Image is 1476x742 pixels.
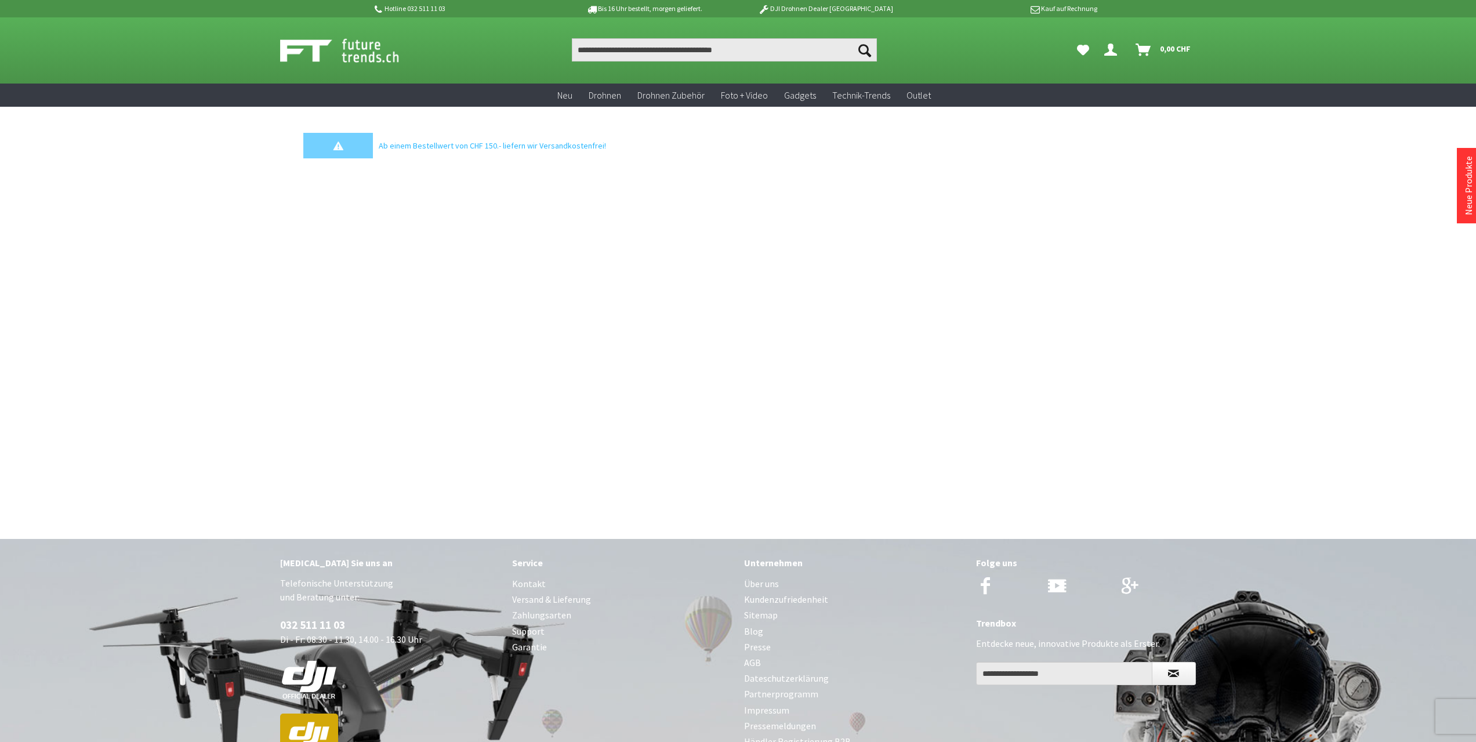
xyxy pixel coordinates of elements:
a: Neu [549,84,581,107]
div: Service [512,555,732,570]
a: Pressemeldungen [744,718,964,734]
span: Gadgets [784,89,816,101]
div: Unternehmen [744,555,964,570]
input: Produkt, Marke, Kategorie, EAN, Artikelnummer… [572,38,877,61]
span: Foto + Video [721,89,768,101]
a: Zahlungsarten [512,607,732,623]
a: Partnerprogramm [744,686,964,702]
img: Shop Futuretrends - zur Startseite wechseln [280,36,425,65]
p: DJI Drohnen Dealer [GEOGRAPHIC_DATA] [735,2,916,16]
a: Kundenzufriedenheit [744,592,964,607]
a: AGB [744,655,964,671]
span: Neu [557,89,572,101]
button: Suchen [853,38,877,61]
div: Trendbox [976,616,1196,631]
a: Warenkorb [1131,38,1196,61]
a: Presse [744,639,964,655]
div: [MEDICAL_DATA] Sie uns an [280,555,501,570]
button: Newsletter abonnieren [1152,662,1196,685]
p: Kauf auf Rechnung [916,2,1097,16]
span: 0,00 CHF [1160,39,1191,58]
a: Outlet [898,84,939,107]
a: Technik-Trends [824,84,898,107]
input: Ihre E-Mail Adresse [976,662,1152,685]
a: Kontakt [512,576,732,592]
p: Entdecke neue, innovative Produkte als Erster. [976,636,1196,650]
a: Drohnen [581,84,629,107]
span: Outlet [906,89,931,101]
div: Folge uns [976,555,1196,570]
a: Dein Konto [1100,38,1126,61]
a: Über uns [744,576,964,592]
a: Drohnen Zubehör [629,84,713,107]
img: white-dji-schweiz-logo-official_140x140.png [280,660,338,700]
a: Neue Produkte [1463,156,1474,215]
p: Hotline 032 511 11 03 [373,2,554,16]
a: Sitemap [744,607,964,623]
a: Garantie [512,639,732,655]
a: Blog [744,624,964,639]
a: Meine Favoriten [1071,38,1095,61]
p: Bis 16 Uhr bestellt, morgen geliefert. [554,2,735,16]
span: Technik-Trends [832,89,890,101]
a: Versand & Lieferung [512,592,732,607]
a: Foto + Video [713,84,776,107]
a: Impressum [744,703,964,718]
a: Support [512,624,732,639]
a: Dateschutzerklärung [744,671,964,686]
a: Gadgets [776,84,824,107]
span: Drohnen [589,89,621,101]
a: 032 511 11 03 [280,618,345,632]
span: Drohnen Zubehör [637,89,705,101]
div: Ab einem Bestellwert von CHF 150.- liefern wir Versandkostenfrei! [373,133,1173,158]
